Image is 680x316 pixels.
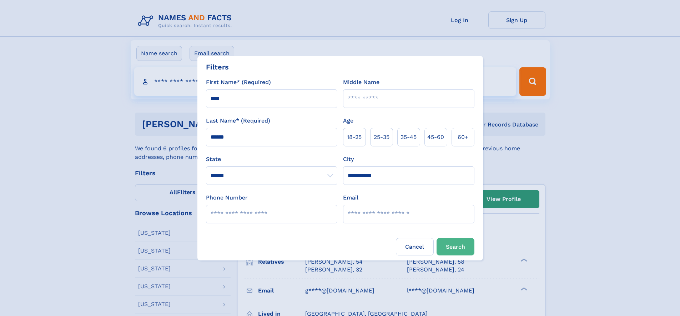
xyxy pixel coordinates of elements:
[343,155,354,164] label: City
[343,116,353,125] label: Age
[206,155,337,164] label: State
[206,62,229,72] div: Filters
[206,193,248,202] label: Phone Number
[206,78,271,87] label: First Name* (Required)
[427,133,444,141] span: 45‑60
[374,133,389,141] span: 25‑35
[343,193,358,202] label: Email
[206,116,270,125] label: Last Name* (Required)
[343,78,379,87] label: Middle Name
[347,133,362,141] span: 18‑25
[396,238,434,255] label: Cancel
[437,238,474,255] button: Search
[458,133,468,141] span: 60+
[401,133,417,141] span: 35‑45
